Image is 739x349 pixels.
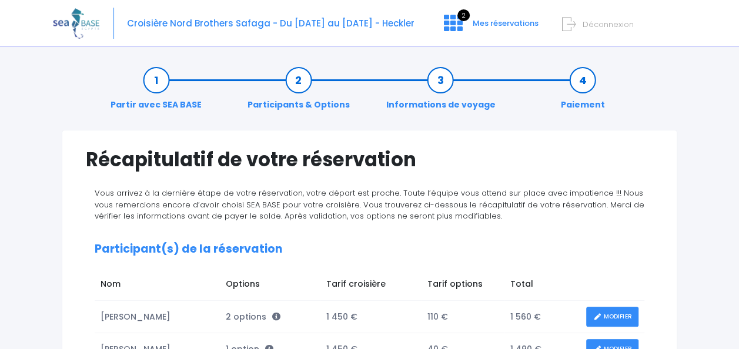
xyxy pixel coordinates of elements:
[422,301,504,333] td: 110 €
[583,19,634,30] span: Déconnexion
[320,301,422,333] td: 1 450 €
[586,307,638,327] a: MODIFIER
[320,272,422,300] td: Tarif croisière
[220,272,320,300] td: Options
[473,18,539,29] span: Mes réservations
[504,272,581,300] td: Total
[95,243,644,256] h2: Participant(s) de la réservation
[95,187,644,222] span: Vous arrivez à la dernière étape de votre réservation, votre départ est proche. Toute l’équipe vo...
[434,22,546,33] a: 2 Mes réservations
[380,74,501,111] a: Informations de voyage
[95,272,220,300] td: Nom
[457,9,470,21] span: 2
[95,301,220,333] td: [PERSON_NAME]
[127,17,414,29] span: Croisière Nord Brothers Safaga - Du [DATE] au [DATE] - Heckler
[105,74,208,111] a: Partir avec SEA BASE
[86,148,653,171] h1: Récapitulatif de votre réservation
[555,74,611,111] a: Paiement
[226,311,280,323] span: 2 options
[504,301,581,333] td: 1 560 €
[242,74,356,111] a: Participants & Options
[422,272,504,300] td: Tarif options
